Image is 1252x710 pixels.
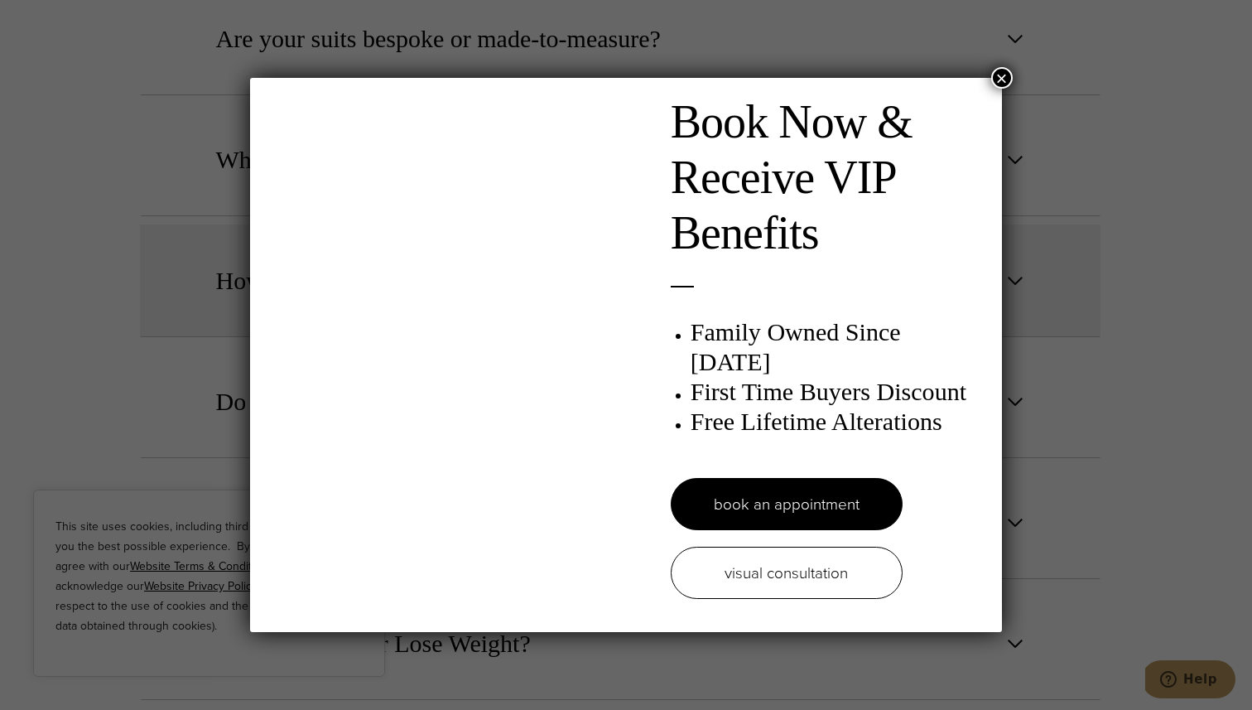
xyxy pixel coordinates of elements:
[671,94,985,262] h2: Book Now & Receive VIP Benefits
[671,547,903,599] a: visual consultation
[671,478,903,530] a: book an appointment
[691,407,985,437] h3: Free Lifetime Alterations
[691,377,985,407] h3: First Time Buyers Discount
[991,67,1013,89] button: Close
[691,317,985,377] h3: Family Owned Since [DATE]
[38,12,72,27] span: Help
